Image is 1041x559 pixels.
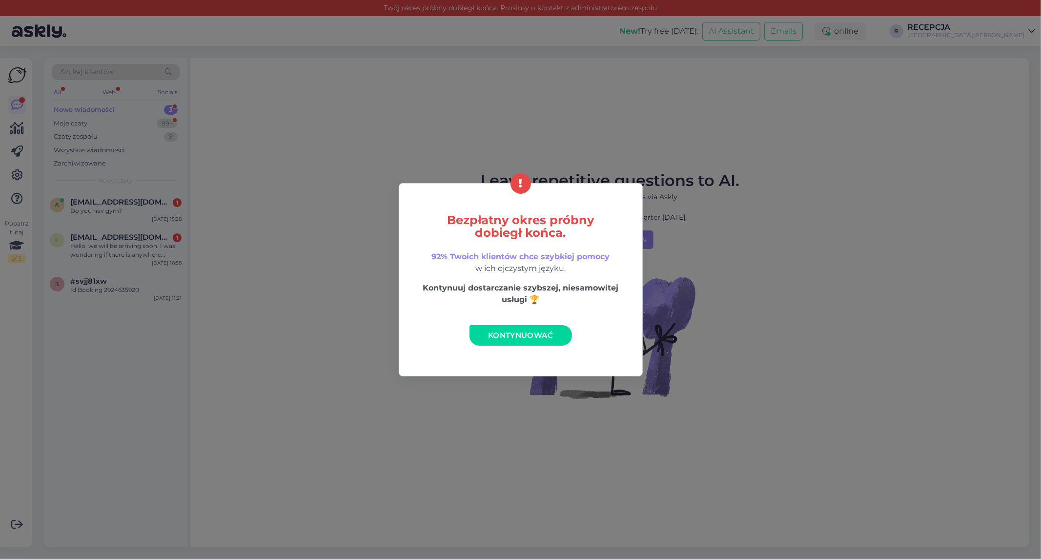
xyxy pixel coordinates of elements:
span: 92% Twoich klientów chce szybkiej pomocy [431,252,610,261]
h5: Bezpłatny okres próbny dobiegł końca. [420,214,622,239]
a: Kontynuować [469,325,572,346]
p: w ich ojczystym języku. [420,251,622,274]
p: Kontynuuj dostarczanie szybszej, niesamowitej usługi 🏆 [420,282,622,306]
span: Kontynuować [488,331,553,340]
